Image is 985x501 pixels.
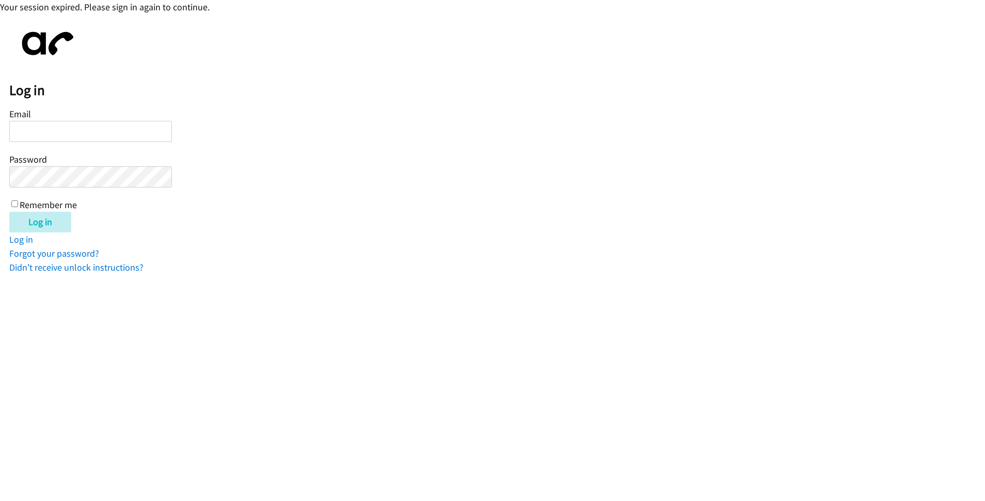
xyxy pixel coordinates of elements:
img: aphone-8a226864a2ddd6a5e75d1ebefc011f4aa8f32683c2d82f3fb0802fe031f96514.svg [9,23,82,64]
a: Didn't receive unlock instructions? [9,261,144,273]
a: Log in [9,233,33,245]
h2: Log in [9,82,985,99]
label: Password [9,153,47,165]
input: Log in [9,212,71,232]
a: Forgot your password? [9,247,99,259]
label: Remember me [20,199,77,211]
label: Email [9,108,31,120]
